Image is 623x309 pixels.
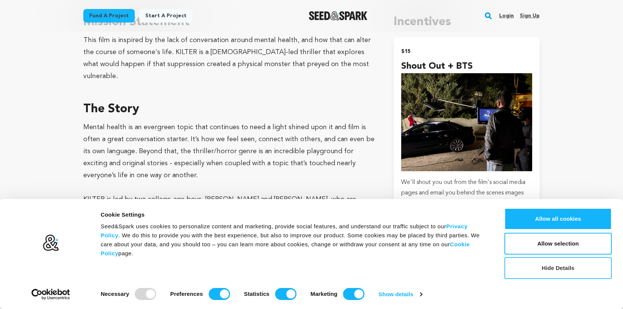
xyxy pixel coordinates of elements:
[504,208,612,230] button: Allow all cookies
[394,37,540,228] button: $15 Shout Out + BTS incentive We'll shout you out from the film's social media pages and email yo...
[401,46,532,57] h2: $15
[504,257,612,279] button: Hide Details
[83,100,376,118] h3: The Story
[504,233,612,255] button: Allow selection
[310,291,337,297] strong: Marketing
[83,193,376,277] p: KILTER is led by two college-age boys, [PERSON_NAME] and [PERSON_NAME], who are navigating their ...
[101,291,129,297] strong: Necessary
[83,121,376,181] p: Mental health is an evergreen topic that continues to need a light shined upon it and film is oft...
[309,11,368,20] a: Seed&Spark Homepage
[83,9,135,23] a: Fund a project
[401,179,531,217] span: We'll shout you out from the film's social media pages and email you behind the scenes images fro...
[520,10,540,22] a: Sign up
[244,291,269,297] strong: Statistics
[170,291,203,297] strong: Preferences
[101,210,488,219] div: Cookie Settings
[379,289,422,300] a: Show details
[309,11,368,20] img: Seed&Spark Logo Dark Mode
[101,223,468,238] a: Privacy Policy
[101,222,488,258] div: Seed&Spark uses cookies to personalize content and marketing, provide social features, and unders...
[83,34,376,82] div: This film is inspired by the lack of conversation around mental health, and how that can alter th...
[139,9,193,23] a: Start a project
[499,10,514,22] a: Login
[401,73,532,171] img: incentive
[401,60,532,73] h4: Shout Out + BTS
[18,289,84,300] a: Usercentrics Cookiebot - opens in a new window
[42,234,59,252] img: logo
